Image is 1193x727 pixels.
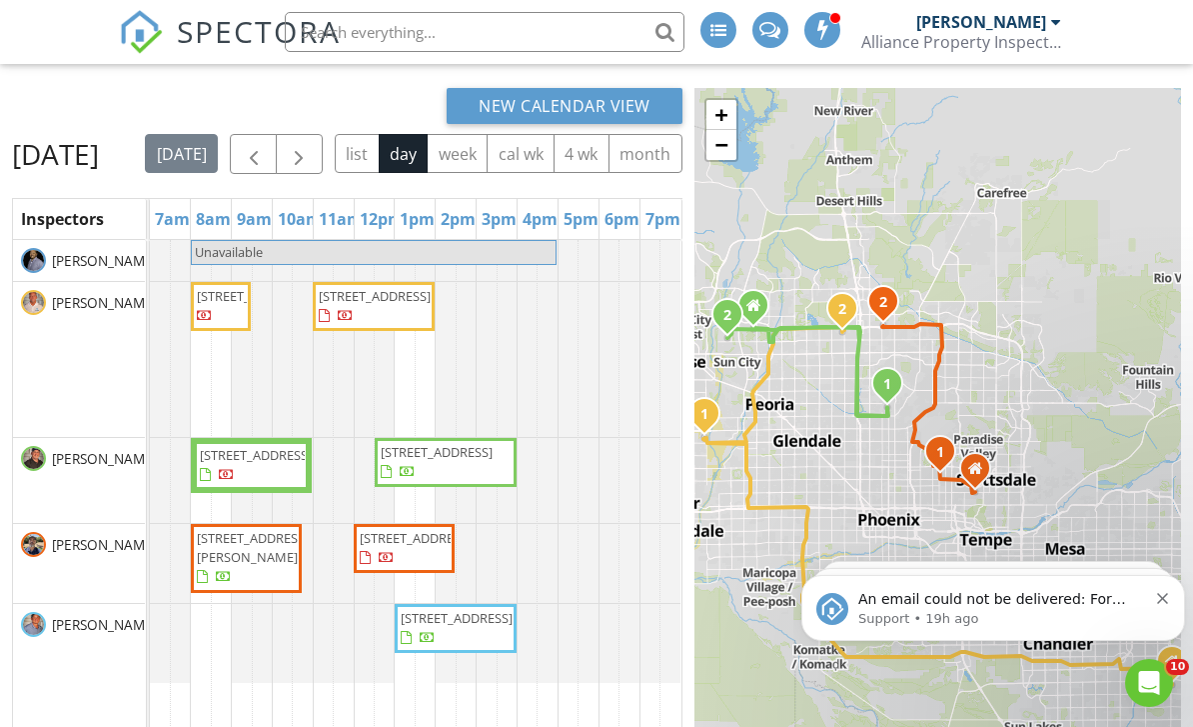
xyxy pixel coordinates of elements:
[878,295,886,309] i: 2
[48,251,161,271] span: [PERSON_NAME]
[177,10,341,52] span: SPECTORA
[232,203,277,235] a: 9am
[554,134,609,173] button: 4 wk
[273,203,327,235] a: 10am
[599,203,644,235] a: 6pm
[119,27,341,69] a: SPECTORA
[1125,659,1173,707] iframe: Intercom live chat
[882,377,890,391] i: 1
[48,293,161,313] span: [PERSON_NAME]
[191,203,236,235] a: 8am
[518,203,563,235] a: 4pm
[314,203,368,235] a: 11am
[704,413,716,425] div: 12450 W Orangewood Ave, Glendale, AZ 85307
[559,203,603,235] a: 5pm
[319,287,431,305] span: [STREET_ADDRESS]
[21,612,46,637] img: screenshot_20240501_at_11.40.38_am.png
[861,32,1061,52] div: Alliance Property Inspections
[837,302,845,316] i: 2
[21,208,104,230] span: Inspectors
[119,10,163,54] img: The Best Home Inspection Software - Spectora
[197,529,309,566] span: [STREET_ADDRESS][PERSON_NAME]
[195,243,263,261] span: Unavailable
[21,248,46,273] img: 93ddf108015e4b21a1c651f77873c2ad.jpeg
[401,609,513,627] span: [STREET_ADDRESS]
[197,287,309,305] span: [STREET_ADDRESS]
[608,134,682,173] button: month
[793,533,1193,673] iframe: Intercom notifications message
[285,12,684,52] input: Search everything...
[12,134,99,174] h2: [DATE]
[940,451,952,463] div: 3635 E Turney Ave 12, Phoenix, AZ 85018
[706,130,736,160] a: Zoom out
[48,535,161,555] span: [PERSON_NAME]
[381,443,493,461] span: [STREET_ADDRESS]
[200,446,312,464] span: [STREET_ADDRESS]
[1166,659,1189,675] span: 10
[722,308,730,322] i: 2
[975,468,987,480] div: 5900 E Thomas Rd, Scottsdale AZ 85251
[477,203,522,235] a: 3pm
[395,203,440,235] a: 1pm
[21,446,46,471] img: screenshot_20240501_at_11.40.13_am.png
[842,308,854,320] div: 3632 W Oraibi Dr, Glendale, AZ 85308
[887,383,899,395] div: 10013 N 1st Dr, Phoenix, AZ 85021
[21,290,46,315] img: screenshot_20240501_at_11.39.29_am.png
[355,203,409,235] a: 12pm
[935,445,943,459] i: 1
[916,12,1046,32] div: [PERSON_NAME]
[335,134,380,173] button: list
[360,529,472,547] span: [STREET_ADDRESS]
[487,134,555,173] button: cal wk
[427,134,488,173] button: week
[379,134,429,173] button: day
[230,134,277,175] button: Previous day
[276,134,323,175] button: Next day
[699,407,707,421] i: 1
[48,449,161,469] span: [PERSON_NAME]
[706,100,736,130] a: Zoom in
[640,203,685,235] a: 7pm
[727,314,739,326] div: 10879 W Sack Dr, Sun City, AZ 85373
[21,532,46,557] img: screenshot_20250805_at_12.27.40_pm.png
[145,134,218,173] button: [DATE]
[753,305,765,317] div: 9333 W. Pontiac Dr. , Peoria AZ 85382
[447,88,682,124] button: New Calendar View
[436,203,481,235] a: 2pm
[150,203,195,235] a: 7am
[48,615,161,635] span: [PERSON_NAME]
[883,301,895,313] div: 420 W Yukon Dr 4, Phoenix, AZ 85027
